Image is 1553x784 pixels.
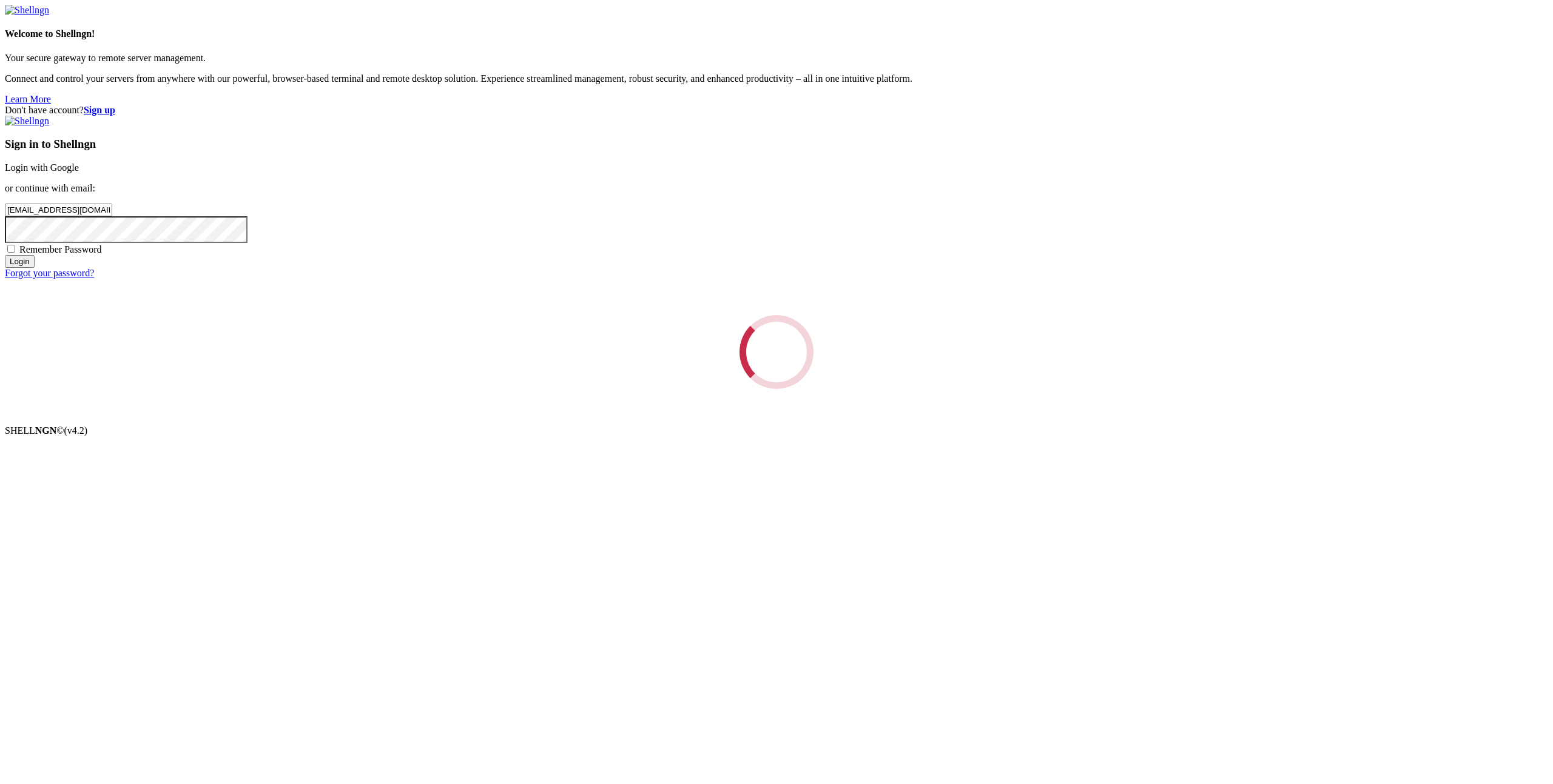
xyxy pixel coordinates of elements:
p: or continue with email: [5,183,1548,194]
h4: Welcome to Shellngn! [5,28,1548,39]
a: Login with Google [5,162,79,173]
input: Email address [5,204,112,216]
span: SHELL © [5,425,87,436]
p: Your secure gateway to remote server management. [5,53,1548,64]
a: Forgot your password? [5,268,94,278]
b: NGN [35,425,57,436]
div: Don't have account? [5,105,1548,116]
a: Sign up [84,105,115,115]
img: Shellngn [5,116,49,127]
div: Loading... [739,315,814,389]
p: Connect and control your servers from anywhere with our powerful, browser-based terminal and remo... [5,73,1548,84]
span: Remember Password [19,244,102,254]
a: Learn More [5,94,51,104]
span: 4.2.0 [64,425,88,436]
h3: Sign in to Shellngn [5,138,1548,151]
input: Remember Password [7,245,15,253]
input: Login [5,255,35,268]
img: Shellngn [5,5,49,16]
